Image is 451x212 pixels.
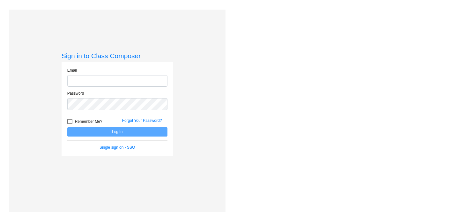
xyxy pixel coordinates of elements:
button: Log In [67,127,167,137]
a: Single sign on - SSO [100,145,135,150]
label: Password [67,90,84,96]
label: Email [67,67,77,73]
span: Remember Me? [75,118,102,125]
a: Forgot Your Password? [122,118,162,123]
h3: Sign in to Class Composer [62,52,173,60]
